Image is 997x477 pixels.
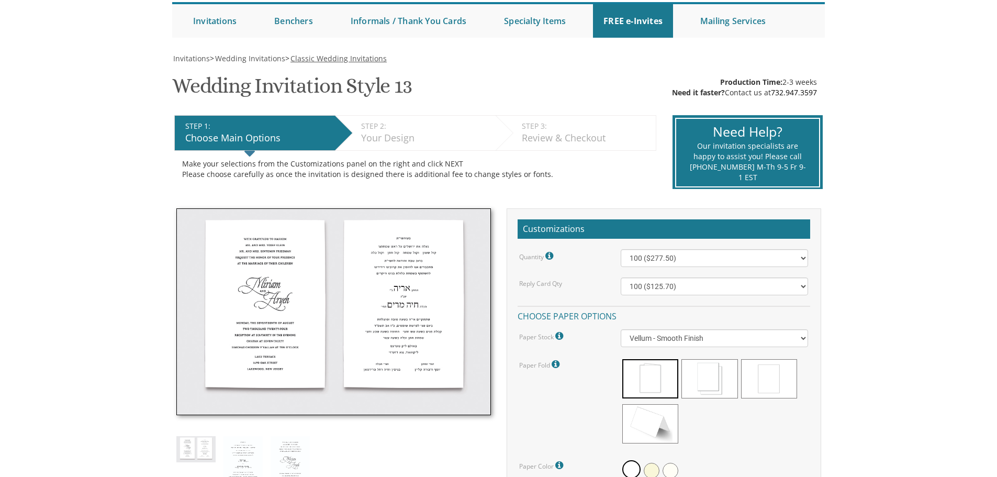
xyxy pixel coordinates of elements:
div: Make your selections from the Customizations panel on the right and click NEXT Please choose care... [182,159,648,180]
span: > [210,53,285,63]
span: Production Time: [720,77,782,87]
a: Specialty Items [494,4,576,38]
a: Wedding Invitations [214,53,285,63]
a: Informals / Thank You Cards [340,4,477,38]
a: 732.947.3597 [771,87,817,97]
div: 2-3 weeks Contact us at [672,77,817,98]
a: Classic Wedding Invitations [289,53,387,63]
label: Paper Color [519,459,566,472]
a: Benchers [264,4,323,38]
div: Need Help? [689,123,806,141]
label: Quantity [519,249,556,263]
label: Paper Fold [519,358,562,371]
h1: Wedding Invitation Style 13 [172,74,412,105]
div: Our invitation specialists are happy to assist you! Please call [PHONE_NUMBER] M-Th 9-5 Fr 9-1 EST [689,141,806,183]
div: Your Design [361,131,490,145]
h2: Customizations [518,219,810,239]
img: style13_thumb.jpg [176,436,216,462]
div: STEP 1: [185,121,330,131]
span: Classic Wedding Invitations [290,53,387,63]
div: Review & Checkout [522,131,651,145]
h4: Choose paper options [518,306,810,324]
div: STEP 2: [361,121,490,131]
a: Invitations [183,4,247,38]
a: Mailing Services [690,4,776,38]
span: > [285,53,387,63]
span: Invitations [173,53,210,63]
label: Reply Card Qty [519,279,562,288]
img: style13_thumb.jpg [176,208,491,416]
label: Paper Stock [519,329,566,343]
div: Choose Main Options [185,131,330,145]
a: Invitations [172,53,210,63]
div: STEP 3: [522,121,651,131]
a: FREE e-Invites [593,4,673,38]
span: Need it faster? [672,87,725,97]
span: Wedding Invitations [215,53,285,63]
